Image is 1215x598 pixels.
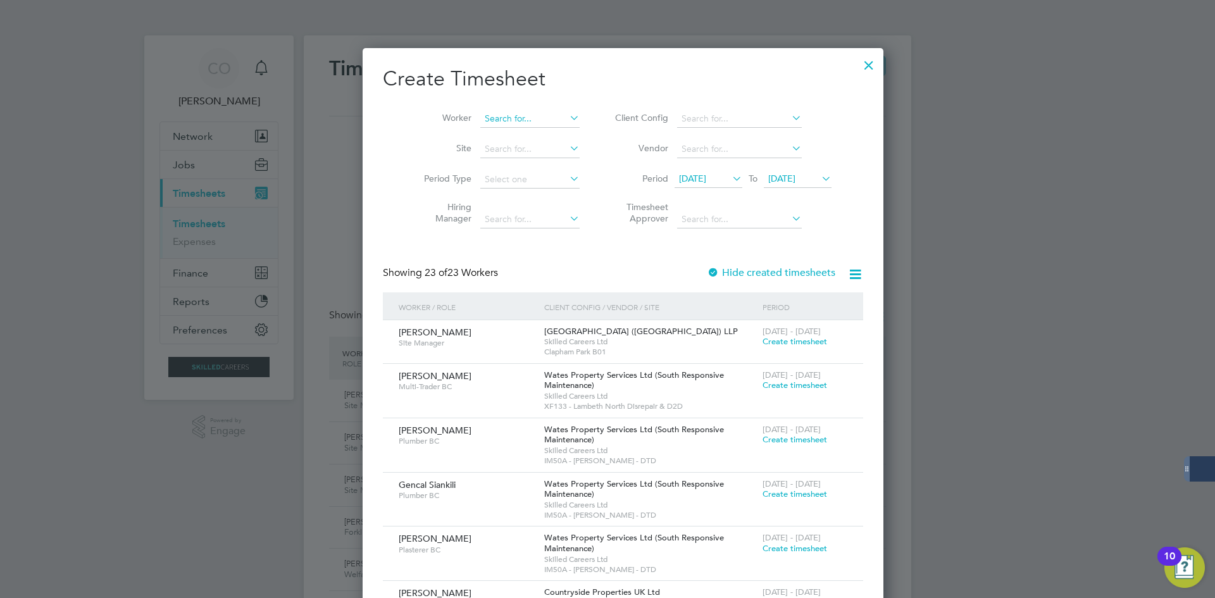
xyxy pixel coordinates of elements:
span: Create timesheet [763,434,827,445]
span: Skilled Careers Ltd [544,554,756,564]
span: [PERSON_NAME] [399,370,471,382]
span: Wates Property Services Ltd (South Responsive Maintenance) [544,424,724,445]
label: Hiring Manager [414,201,471,224]
span: XF133 - Lambeth North Disrepair & D2D [544,401,756,411]
span: Skilled Careers Ltd [544,391,756,401]
label: Hide created timesheets [707,266,835,279]
span: [GEOGRAPHIC_DATA] ([GEOGRAPHIC_DATA]) LLP [544,326,738,337]
span: To [745,170,761,187]
input: Search for... [677,140,802,158]
div: 10 [1164,556,1175,573]
span: IM50A - [PERSON_NAME] - DTD [544,456,756,466]
label: Period [611,173,668,184]
span: [DATE] - [DATE] [763,532,821,543]
span: [DATE] [679,173,706,184]
span: Wates Property Services Ltd (South Responsive Maintenance) [544,532,724,554]
span: Skilled Careers Ltd [544,500,756,510]
span: Create timesheet [763,336,827,347]
div: Worker / Role [396,292,541,321]
label: Client Config [611,112,668,123]
span: Plasterer BC [399,545,535,555]
input: Search for... [480,140,580,158]
input: Search for... [480,211,580,228]
span: [DATE] - [DATE] [763,424,821,435]
span: [DATE] - [DATE] [763,587,821,597]
label: Timesheet Approver [611,201,668,224]
span: Wates Property Services Ltd (South Responsive Maintenance) [544,478,724,500]
h2: Create Timesheet [383,66,863,92]
span: 23 Workers [425,266,498,279]
div: Showing [383,266,501,280]
span: 23 of [425,266,447,279]
span: Site Manager [399,338,535,348]
div: Period [759,292,850,321]
span: IM50A - [PERSON_NAME] - DTD [544,564,756,575]
label: Worker [414,112,471,123]
span: [DATE] - [DATE] [763,326,821,337]
input: Select one [480,171,580,189]
span: Countryside Properties UK Ltd [544,587,660,597]
label: Site [414,142,471,154]
label: Period Type [414,173,471,184]
span: Plumber BC [399,490,535,501]
span: [DATE] - [DATE] [763,478,821,489]
span: Create timesheet [763,380,827,390]
label: Vendor [611,142,668,154]
span: Multi-Trader BC [399,382,535,392]
input: Search for... [480,110,580,128]
span: IM50A - [PERSON_NAME] - DTD [544,510,756,520]
span: Gencal Siankili [399,479,456,490]
span: Skilled Careers Ltd [544,445,756,456]
span: Skilled Careers Ltd [544,337,756,347]
span: Clapham Park B01 [544,347,756,357]
span: [DATE] - [DATE] [763,370,821,380]
span: [PERSON_NAME] [399,327,471,338]
span: Wates Property Services Ltd (South Responsive Maintenance) [544,370,724,391]
div: Client Config / Vendor / Site [541,292,759,321]
input: Search for... [677,211,802,228]
span: Create timesheet [763,489,827,499]
span: [PERSON_NAME] [399,425,471,436]
span: [PERSON_NAME] [399,533,471,544]
input: Search for... [677,110,802,128]
button: Open Resource Center, 10 new notifications [1164,547,1205,588]
span: Create timesheet [763,543,827,554]
span: Plumber BC [399,436,535,446]
span: [DATE] [768,173,795,184]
